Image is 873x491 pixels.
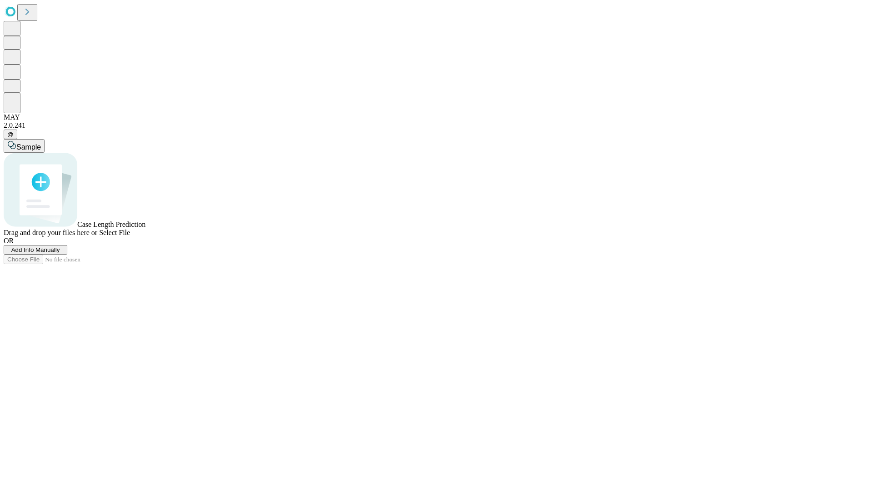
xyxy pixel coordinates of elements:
div: MAY [4,113,869,121]
span: Case Length Prediction [77,220,145,228]
span: @ [7,131,14,138]
button: @ [4,130,17,139]
span: Add Info Manually [11,246,60,253]
div: 2.0.241 [4,121,869,130]
button: Sample [4,139,45,153]
button: Add Info Manually [4,245,67,255]
span: Sample [16,143,41,151]
span: Drag and drop your files here or [4,229,97,236]
span: Select File [99,229,130,236]
span: OR [4,237,14,245]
